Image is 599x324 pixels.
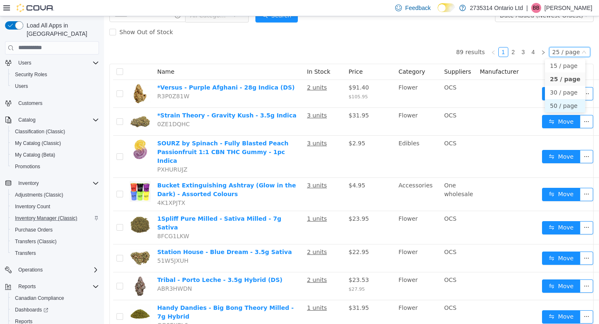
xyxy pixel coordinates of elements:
[12,162,44,172] a: Promotions
[8,137,102,149] button: My Catalog (Classic)
[15,178,42,188] button: Inventory
[15,203,50,210] span: Inventory Count
[15,58,35,68] button: Users
[291,162,337,195] td: Accessories
[8,149,102,161] button: My Catalog (Beta)
[12,248,39,258] a: Transfers
[12,81,99,91] span: Users
[53,288,190,304] a: Handy Dandies - Big Bong Theory Milled - 7g Hybrid
[291,120,337,162] td: Edibles
[53,105,86,111] span: 0ZE1DQHC
[26,95,47,116] img: *Strain Theory - Gravity Kush - 3.5g Indica hero shot
[2,97,102,109] button: Customers
[476,205,489,218] button: icon: ellipsis
[340,52,367,59] span: Suppliers
[15,307,48,313] span: Dashboards
[12,293,67,303] a: Canadian Compliance
[476,294,489,307] button: icon: ellipsis
[12,225,56,235] a: Purchase Orders
[340,68,353,75] span: OCS
[415,31,424,40] a: 3
[12,202,99,212] span: Inventory Count
[476,134,489,147] button: icon: ellipsis
[2,57,102,69] button: Users
[26,198,47,219] img: 1Spliff Pure Milled - Sativa Milled - 7g Sativa hero shot
[291,92,337,120] td: Flower
[203,288,223,295] u: 1 units
[438,3,455,12] input: Dark Mode
[8,292,102,304] button: Canadian Compliance
[340,199,353,206] span: OCS
[352,31,381,41] li: 89 results
[405,31,414,40] a: 2
[12,213,99,223] span: Inventory Manager (Classic)
[476,71,489,84] button: icon: ellipsis
[245,288,265,295] span: $31.95
[448,31,476,40] div: 25 / page
[441,56,481,70] li: 25 / page
[12,237,60,247] a: Transfers (Classic)
[295,52,321,59] span: Category
[531,3,541,13] div: Brodie Baker
[476,263,489,277] button: icon: ellipsis
[15,58,99,68] span: Users
[203,96,223,102] u: 3 units
[12,81,31,91] a: Users
[12,202,54,212] a: Inventory Count
[12,127,99,137] span: Classification (Classic)
[53,150,84,157] span: PXHURUJZ
[53,52,70,59] span: Name
[8,161,102,172] button: Promotions
[291,256,337,284] td: Flower
[12,190,67,200] a: Adjustments (Classic)
[8,80,102,92] button: Users
[203,124,223,130] u: 3 units
[8,236,102,247] button: Transfers (Classic)
[438,235,476,249] button: icon: swapMove
[2,264,102,276] button: Operations
[425,31,434,40] a: 4
[53,241,84,248] span: 51W5JXUH
[203,52,226,59] span: In Stock
[526,3,528,13] p: |
[15,163,40,170] span: Promotions
[470,3,523,13] p: 2735314 Ontario Ltd
[26,165,47,186] img: Bucket Extinguishing Ashtray (Glow in the Dark) - Assorted Colours hero shot
[12,70,50,80] a: Security Roles
[15,152,55,158] span: My Catalog (Beta)
[12,162,99,172] span: Promotions
[384,31,394,41] li: Previous Page
[340,288,353,295] span: OCS
[12,138,99,148] span: My Catalog (Classic)
[18,117,35,123] span: Catalog
[245,52,259,59] span: Price
[12,70,99,80] span: Security Roles
[26,123,47,144] img: SOURZ by Spinach - Fully Blasted Peach Passionfruit 1:1 CBN THC Gummy - 1pc Indica hero shot
[340,232,353,239] span: OCS
[53,232,188,239] a: Station House - Blue Dream - 3.5g Sativa
[8,304,102,316] a: Dashboards
[15,71,47,78] span: Security Roles
[476,99,489,112] button: icon: ellipsis
[203,260,223,267] u: 2 units
[2,281,102,292] button: Reports
[26,287,47,308] img: Handy Dandies - Big Bong Theory Milled - 7g Hybrid hero shot
[15,215,77,222] span: Inventory Manager (Classic)
[26,67,47,88] img: *Versus - Purple Afghani - 28g Indica (DS) hero shot
[376,52,415,59] span: Manufacturer
[245,78,264,83] span: $105.95
[340,166,369,181] span: One wholesale
[245,232,265,239] span: $22.95
[2,177,102,189] button: Inventory
[245,260,265,267] span: $23.53
[387,34,392,39] i: icon: left
[394,31,404,41] li: 1
[438,294,476,307] button: icon: swapMove
[53,260,178,267] a: Tribal - Porto Leche - 3.5g Hybrid (DS)
[405,4,431,12] span: Feedback
[26,232,47,252] img: Station House - Blue Dream - 3.5g Sativa hero shot
[8,212,102,224] button: Inventory Manager (Classic)
[53,124,185,148] a: SOURZ by Spinach - Fully Blasted Peach Passionfruit 1:1 CBN THC Gummy - 1pc Indica
[203,166,223,172] u: 3 units
[53,217,85,223] span: 8FCG1LKW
